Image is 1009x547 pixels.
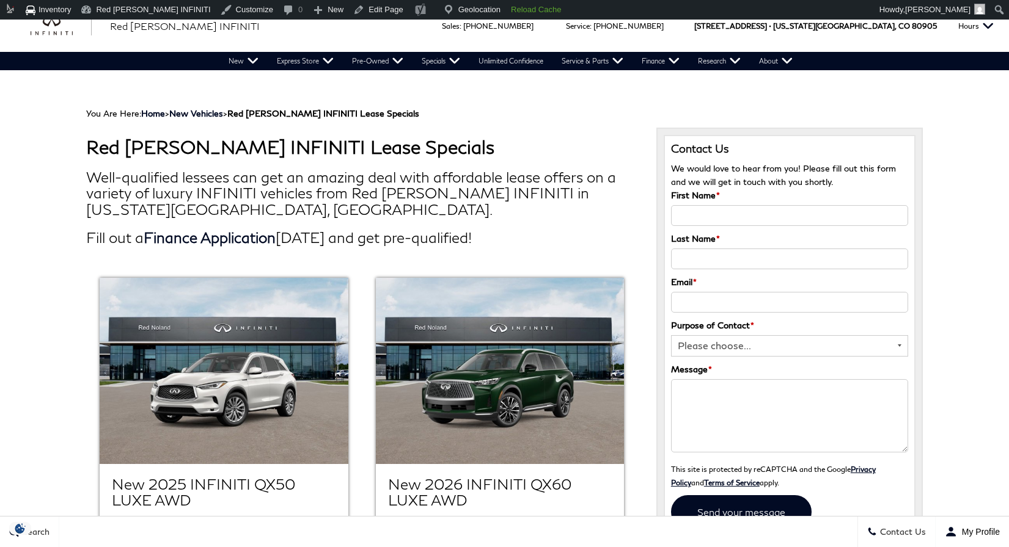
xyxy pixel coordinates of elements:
[110,20,260,32] span: Red [PERSON_NAME] INFINITI
[704,478,760,487] a: Terms of Service
[112,476,336,509] h2: New 2025 INFINITI QX50 LUXE AWD
[957,527,1000,537] span: My Profile
[671,163,896,187] span: We would love to hear from you! Please fill out this form and we will get in touch with you shortly.
[343,52,413,70] a: Pre-Owned
[633,52,689,70] a: Finance
[144,228,276,246] a: Finance Application
[376,278,624,464] img: New 2026 INFINITI QX60 LUXE AWD
[413,52,469,70] a: Specials
[6,522,34,535] img: Opt-Out Icon
[6,522,34,535] section: Click to Open Cookie Consent Modal
[31,16,92,36] a: infiniti
[671,275,697,289] label: Email
[671,142,909,156] h3: Contact Us
[268,52,343,70] a: Express Store
[671,319,754,332] label: Purpose of Contact
[460,21,461,31] span: :
[552,52,633,70] a: Service & Parts
[671,232,720,245] label: Last Name
[86,108,923,118] div: Breadcrumbs
[100,278,348,464] img: New 2025 INFINITI QX50 LUXE AWD
[566,21,590,31] span: Service
[388,476,612,509] h2: New 2026 INFINITI QX60 LUXE AWD
[750,52,802,70] a: About
[219,52,268,70] a: New
[86,108,419,118] span: You Are Here:
[671,465,876,487] a: Privacy Policy
[511,5,561,14] strong: Reload Cache
[463,21,534,31] a: [PHONE_NUMBER]
[141,108,165,118] a: Home
[86,169,638,217] h2: Well-qualified lessees can get an amazing deal with affordable lease offers on a variety of luxur...
[141,108,419,118] span: >
[593,21,664,31] a: [PHONE_NUMBER]
[169,108,223,118] a: New Vehicles
[905,5,970,14] span: [PERSON_NAME]
[671,189,720,202] label: First Name
[86,137,638,157] h1: Red [PERSON_NAME] INFINITI Lease Specials
[219,52,802,70] nav: Main Navigation
[694,21,937,31] a: [STREET_ADDRESS] • [US_STATE][GEOGRAPHIC_DATA], CO 80905
[469,52,552,70] a: Unlimited Confidence
[442,21,460,31] span: Sales
[19,527,50,537] span: Search
[689,52,750,70] a: Research
[227,108,419,118] strong: Red [PERSON_NAME] INFINITI Lease Specials
[671,495,812,529] input: Send your message
[936,516,1009,547] button: Open user profile menu
[86,230,638,245] h2: Fill out a [DATE] and get pre-qualified!
[671,465,876,487] small: This site is protected by reCAPTCHA and the Google and apply.
[877,527,926,537] span: Contact Us
[671,363,712,376] label: Message
[31,16,92,36] img: INFINITI
[110,19,260,34] a: Red [PERSON_NAME] INFINITI
[590,21,592,31] span: :
[169,108,419,118] span: >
